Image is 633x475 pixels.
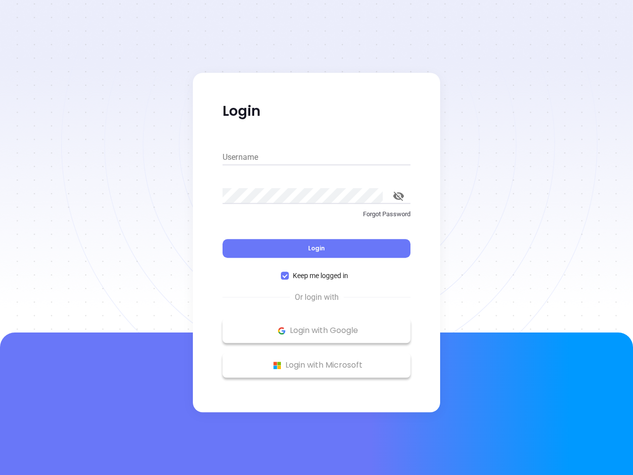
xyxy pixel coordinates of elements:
button: Microsoft Logo Login with Microsoft [223,353,410,378]
img: Google Logo [275,325,288,337]
button: Login [223,239,410,258]
p: Login [223,102,410,120]
span: Keep me logged in [289,270,352,281]
button: Google Logo Login with Google [223,318,410,343]
span: Login [308,244,325,252]
a: Forgot Password [223,209,410,227]
p: Login with Google [227,323,406,338]
p: Forgot Password [223,209,410,219]
img: Microsoft Logo [271,359,283,372]
button: toggle password visibility [387,184,410,208]
span: Or login with [290,291,344,303]
p: Login with Microsoft [227,358,406,373]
